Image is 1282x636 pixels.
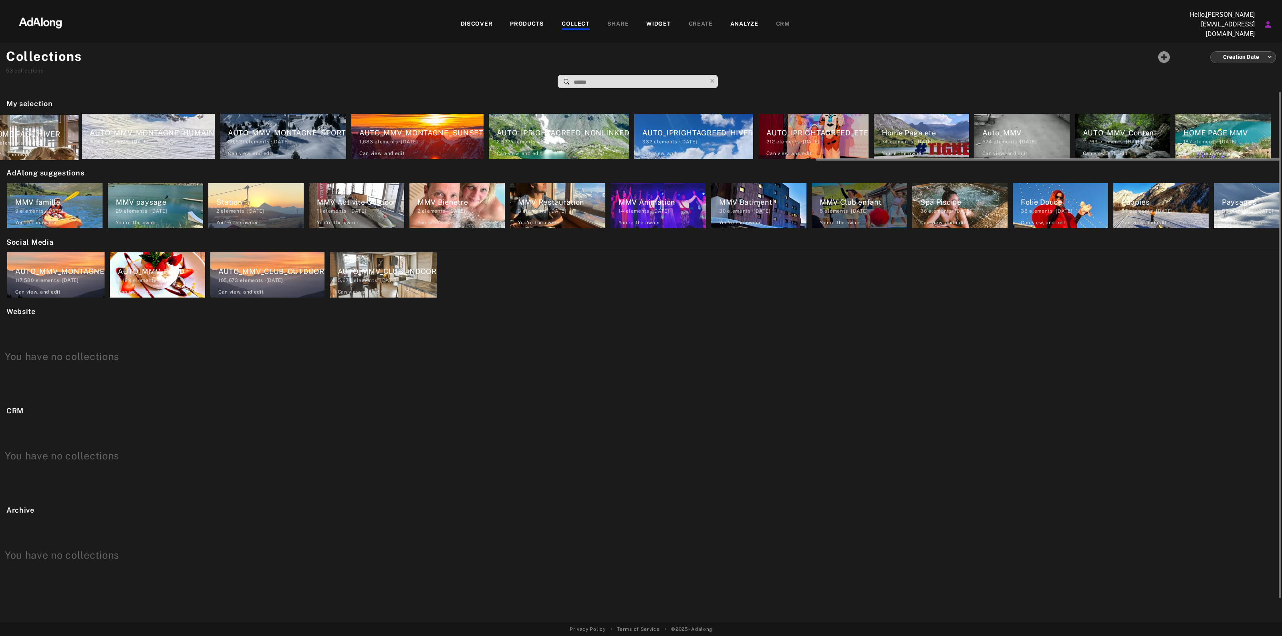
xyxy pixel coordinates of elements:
[1154,47,1174,67] button: Add a collecton
[6,167,1280,178] h2: AdAlong suggestions
[1217,46,1272,68] div: Creation Date
[6,47,82,66] h1: Collections
[671,626,712,633] span: © 2025 - Adalong
[646,20,671,29] div: WIDGET
[6,67,82,75] div: collections
[510,20,544,29] div: PRODUCTS
[776,20,790,29] div: CRM
[6,98,1280,109] h2: My selection
[570,626,606,633] a: Privacy Policy
[665,626,667,633] span: •
[461,20,493,29] div: DISCOVER
[5,10,76,34] img: 63233d7d88ed69de3c212112c67096b6.png
[6,405,1280,416] h2: CRM
[617,626,659,633] a: Terms of Service
[6,505,1280,515] h2: Archive
[1242,598,1282,636] div: Widget de chat
[689,20,713,29] div: CREATE
[6,68,13,74] span: 53
[607,20,629,29] div: SHARE
[1261,18,1275,31] button: Account settings
[1242,598,1282,636] iframe: Chat Widget
[611,626,613,633] span: •
[6,237,1280,248] h2: Social Media
[6,306,1280,317] h2: Website
[730,20,758,29] div: ANALYZE
[562,20,590,29] div: COLLECT
[1175,10,1255,39] p: Hello, [PERSON_NAME][EMAIL_ADDRESS][DOMAIN_NAME]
